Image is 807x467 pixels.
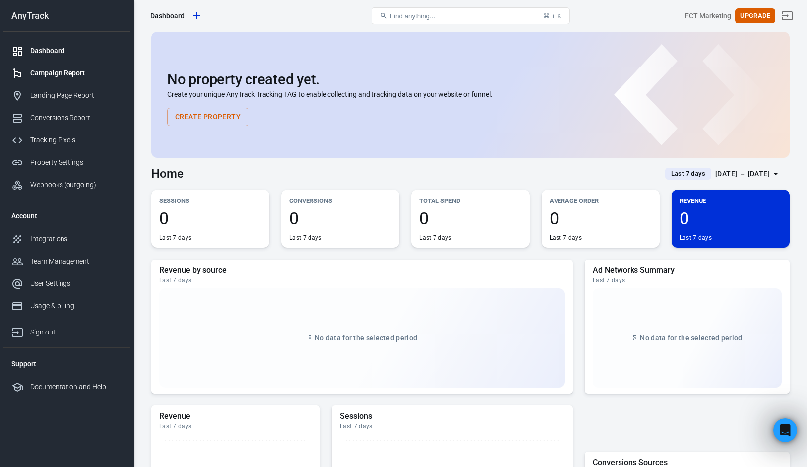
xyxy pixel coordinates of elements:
[30,68,123,78] div: Campaign Report
[667,169,709,179] span: Last 7 days
[167,89,774,100] p: Create your unique AnyTrack Tracking TAG to enable collecting and tracking data on your website o...
[593,276,782,284] div: Last 7 days
[3,151,130,174] a: Property Settings
[390,12,435,20] span: Find anything...
[30,382,123,392] div: Documentation and Help
[550,210,652,227] span: 0
[3,107,130,129] a: Conversions Report
[30,113,123,123] div: Conversions Report
[680,196,782,206] p: Revenue
[30,327,123,337] div: Sign out
[550,196,652,206] p: Average Order
[30,180,123,190] div: Webhooks (outgoing)
[685,11,731,21] div: Account id: Pe4z4tkL
[159,266,565,275] h5: Revenue by source
[3,295,130,317] a: Usage & billing
[372,7,570,24] button: Find anything...⌘ + K
[315,334,417,342] span: No data for the selected period
[657,166,790,182] button: Last 7 days[DATE] － [DATE]
[3,228,130,250] a: Integrations
[150,11,185,21] div: Dashboard
[151,167,184,181] h3: Home
[640,334,742,342] span: No data for the selected period
[3,352,130,376] li: Support
[3,62,130,84] a: Campaign Report
[159,276,565,284] div: Last 7 days
[340,422,565,430] div: Last 7 days
[30,301,123,311] div: Usage & billing
[3,129,130,151] a: Tracking Pixels
[3,317,130,343] a: Sign out
[3,174,130,196] a: Webhooks (outgoing)
[30,256,123,267] div: Team Management
[419,196,521,206] p: Total Spend
[159,196,261,206] p: Sessions
[188,7,205,24] a: Create new property
[735,8,775,24] button: Upgrade
[340,411,565,421] h5: Sessions
[159,411,312,421] h5: Revenue
[30,234,123,244] div: Integrations
[3,272,130,295] a: User Settings
[289,196,391,206] p: Conversions
[167,71,774,87] h2: No property created yet.
[30,157,123,168] div: Property Settings
[159,210,261,227] span: 0
[775,4,799,28] a: Sign out
[30,46,123,56] div: Dashboard
[3,250,130,272] a: Team Management
[593,266,782,275] h5: Ad Networks Summary
[3,40,130,62] a: Dashboard
[715,168,770,180] div: [DATE] － [DATE]
[159,422,312,430] div: Last 7 days
[3,204,130,228] li: Account
[773,418,797,442] iframe: Intercom live chat
[167,108,248,126] button: Create Property
[30,135,123,145] div: Tracking Pixels
[680,210,782,227] span: 0
[419,210,521,227] span: 0
[30,278,123,289] div: User Settings
[30,90,123,101] div: Landing Page Report
[3,11,130,20] div: AnyTrack
[289,210,391,227] span: 0
[543,12,561,20] div: ⌘ + K
[680,234,712,242] div: Last 7 days
[3,84,130,107] a: Landing Page Report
